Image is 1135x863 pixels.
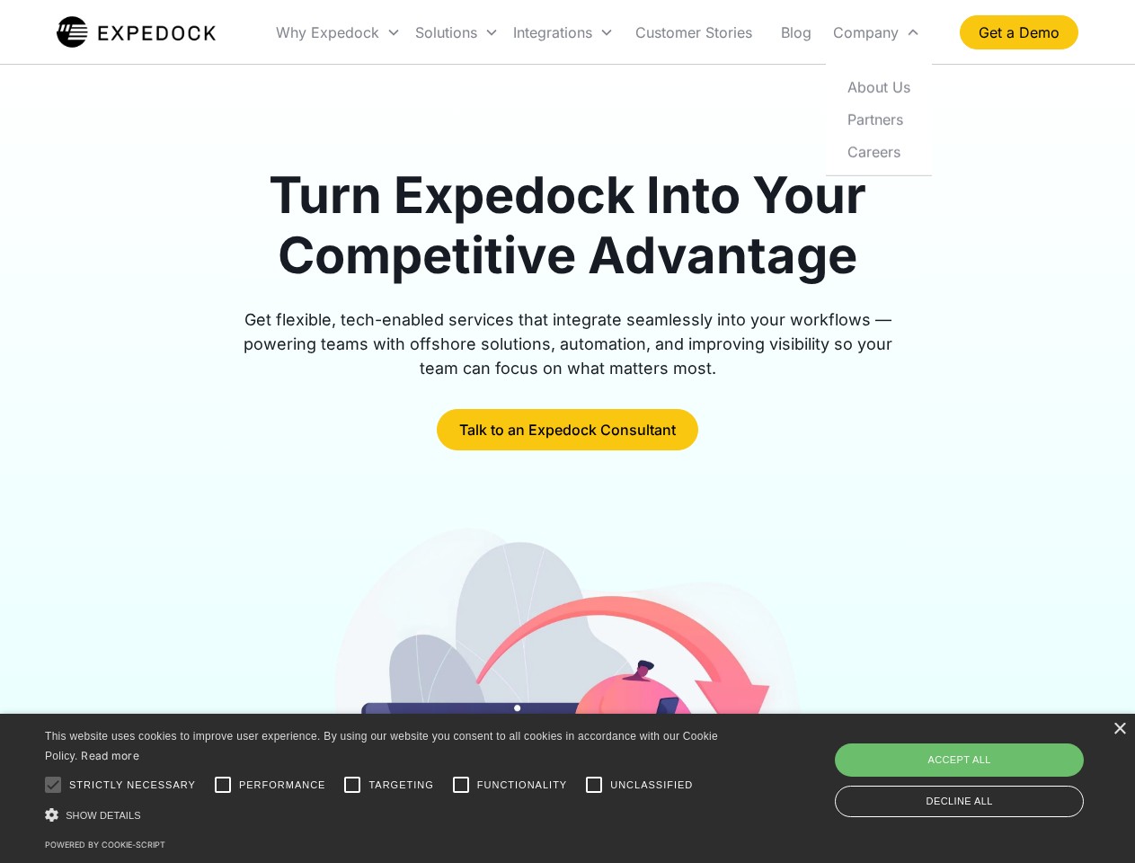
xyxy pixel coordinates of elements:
a: Blog [767,2,826,63]
h1: Turn Expedock Into Your Competitive Advantage [223,165,913,286]
iframe: Chat Widget [836,669,1135,863]
span: Targeting [368,778,433,793]
a: Customer Stories [621,2,767,63]
span: Functionality [477,778,567,793]
a: About Us [833,70,925,102]
span: This website uses cookies to improve user experience. By using our website you consent to all coo... [45,730,718,763]
a: home [57,14,216,50]
a: Powered by cookie-script [45,840,165,850]
img: Expedock Logo [57,14,216,50]
nav: Company [826,63,932,175]
a: Partners [833,102,925,135]
a: Read more [81,749,139,762]
div: Why Expedock [276,23,379,41]
span: Strictly necessary [69,778,196,793]
span: Unclassified [610,778,693,793]
div: Company [826,2,927,63]
div: Integrations [513,23,592,41]
div: Company [833,23,899,41]
a: Talk to an Expedock Consultant [437,409,698,450]
div: Show details [45,805,724,824]
div: Why Expedock [269,2,408,63]
div: Solutions [408,2,506,63]
span: Performance [239,778,326,793]
a: Get a Demo [960,15,1078,49]
div: Integrations [506,2,621,63]
a: Careers [833,135,925,167]
div: Solutions [415,23,477,41]
div: Get flexible, tech-enabled services that integrate seamlessly into your workflows — powering team... [223,307,913,380]
span: Show details [66,810,141,821]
